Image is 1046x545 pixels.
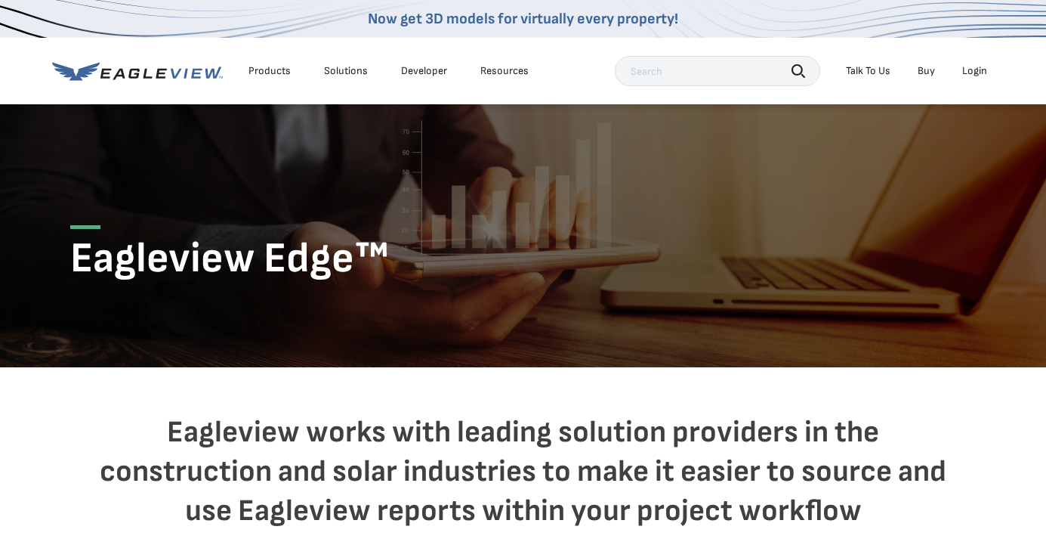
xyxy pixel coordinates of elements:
[324,64,368,78] div: Solutions
[368,10,678,28] a: Now get 3D models for virtually every property!
[962,64,987,78] div: Login
[480,64,529,78] div: Resources
[70,225,977,286] h1: Eagleview Edge™
[401,64,447,78] a: Developer
[615,56,820,86] input: Search
[846,64,890,78] div: Talk To Us
[918,64,935,78] a: Buy
[248,64,291,78] div: Products
[93,413,954,531] h4: Eagleview works with leading solution providers in the construction and solar industries to make ...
